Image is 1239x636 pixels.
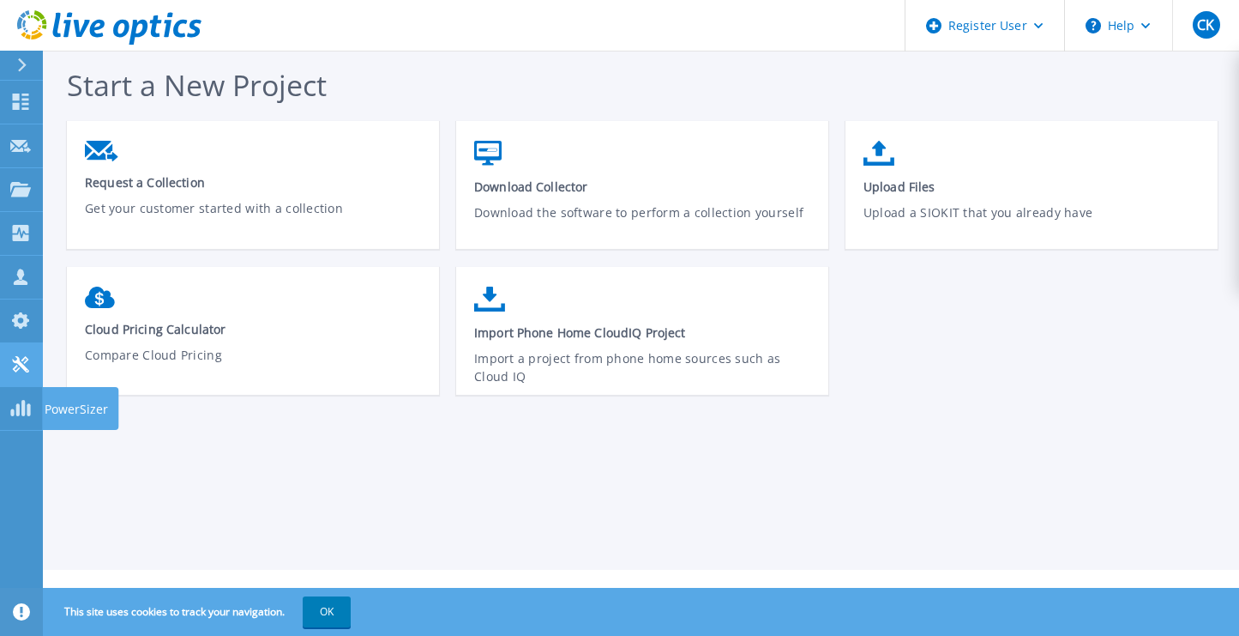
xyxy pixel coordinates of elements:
p: Get your customer started with a collection [85,199,422,239]
a: Request a CollectionGet your customer started with a collection [67,132,439,251]
span: Request a Collection [85,174,422,191]
a: Download CollectorDownload the software to perform a collection yourself [456,132,828,255]
span: Start a New Project [67,65,327,105]
span: This site uses cookies to track your navigation. [47,597,351,627]
a: Upload FilesUpload a SIOKIT that you already have [845,132,1218,255]
span: Download Collector [474,179,811,195]
p: Import a project from phone home sources such as Cloud IQ [474,349,811,389]
p: PowerSizer [45,387,108,432]
span: Cloud Pricing Calculator [85,321,422,337]
span: Upload Files [863,179,1200,195]
span: CK [1197,18,1214,32]
p: Compare Cloud Pricing [85,346,422,385]
span: Import Phone Home CloudIQ Project [474,324,811,341]
a: Cloud Pricing CalculatorCompare Cloud Pricing [67,278,439,398]
button: OK [303,597,351,627]
p: Download the software to perform a collection yourself [474,203,811,243]
p: Upload a SIOKIT that you already have [863,203,1200,243]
